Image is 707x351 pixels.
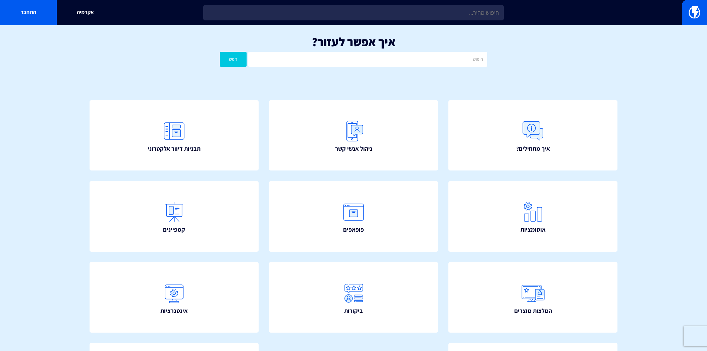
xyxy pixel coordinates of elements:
[269,181,438,252] a: פופאפים
[160,307,188,315] span: אינטגרציות
[344,307,363,315] span: ביקורות
[90,100,259,171] a: תבניות דיוור אלקטרוני
[448,262,617,333] a: המלצות מוצרים
[220,52,247,67] button: חפש
[203,5,504,20] input: חיפוש מהיר...
[516,144,550,153] span: איך מתחילים?
[90,262,259,333] a: אינטגרציות
[335,144,372,153] span: ניהול אנשי קשר
[269,262,438,333] a: ביקורות
[163,225,185,234] span: קמפיינים
[343,225,364,234] span: פופאפים
[448,100,617,171] a: איך מתחילים?
[269,100,438,171] a: ניהול אנשי קשר
[514,307,552,315] span: המלצות מוצרים
[521,225,546,234] span: אוטומציות
[90,181,259,252] a: קמפיינים
[148,144,200,153] span: תבניות דיוור אלקטרוני
[10,35,697,48] h1: איך אפשר לעזור?
[248,52,487,67] input: חיפוש
[448,181,617,252] a: אוטומציות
